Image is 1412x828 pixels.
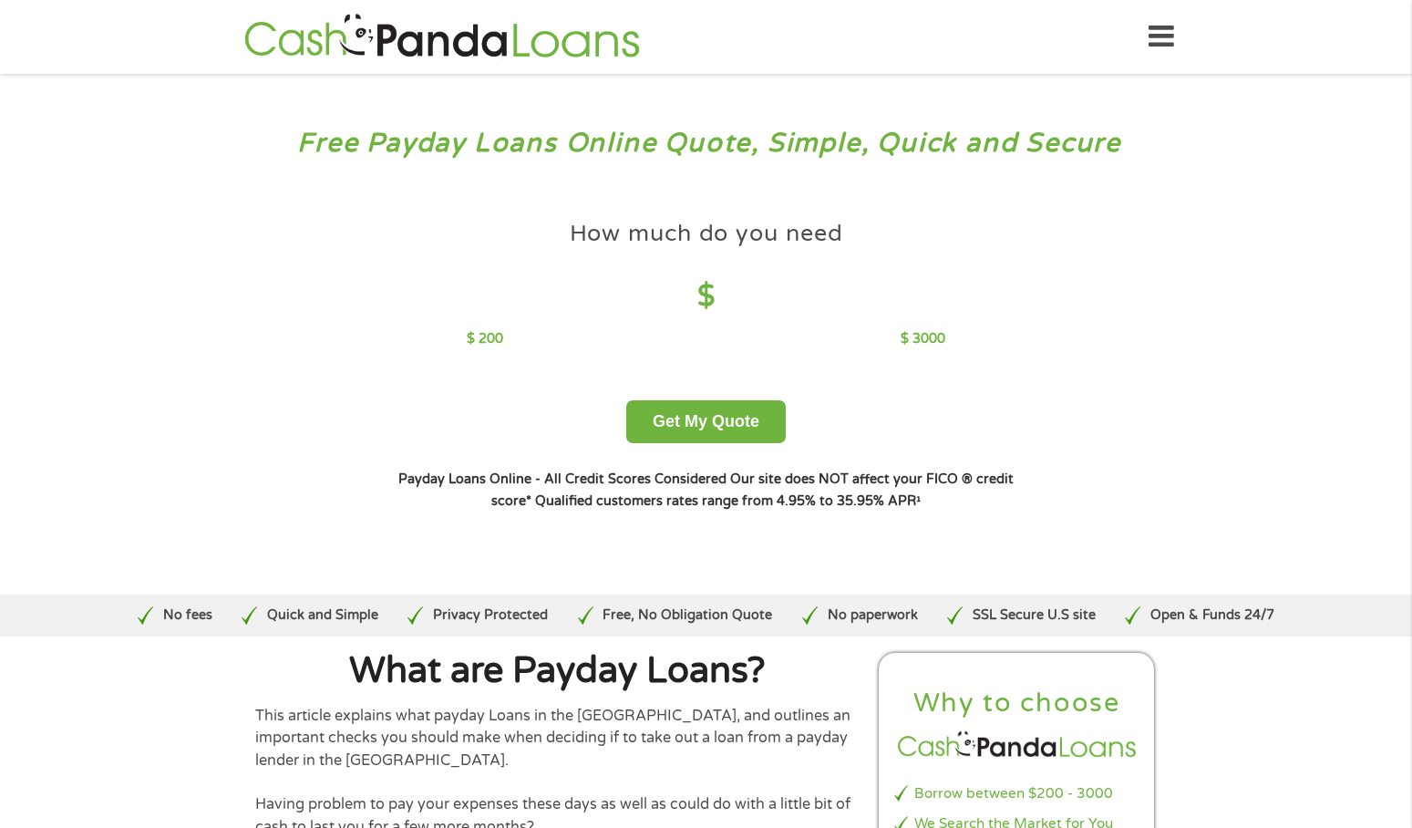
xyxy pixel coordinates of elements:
p: SSL Secure U.S site [973,605,1096,626]
p: This article explains what payday Loans in the [GEOGRAPHIC_DATA], and outlines an important check... [255,705,861,771]
button: Get My Quote [626,400,786,443]
strong: Payday Loans Online - All Credit Scores Considered [398,471,727,487]
p: Privacy Protected [433,605,548,626]
p: $ 200 [467,329,503,349]
li: Borrow between $200 - 3000 [894,783,1140,804]
h4: How much do you need [570,219,843,249]
p: No fees [163,605,212,626]
p: Free, No Obligation Quote [603,605,772,626]
h1: What are Payday Loans? [255,653,861,689]
p: Open & Funds 24/7 [1150,605,1274,626]
h2: Why to choose [894,687,1140,720]
h3: Free Payday Loans Online Quote, Simple, Quick and Secure [53,127,1360,160]
strong: Our site does NOT affect your FICO ® credit score* [491,471,1014,509]
strong: Qualified customers rates range from 4.95% to 35.95% APR¹ [535,493,921,509]
p: $ 3000 [901,329,945,349]
p: Quick and Simple [267,605,378,626]
p: No paperwork [828,605,918,626]
img: GetLoanNow Logo [239,11,645,63]
h4: $ [467,278,945,316]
